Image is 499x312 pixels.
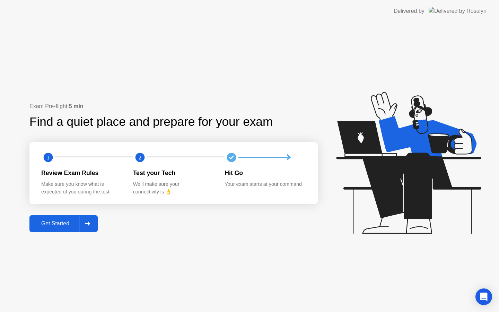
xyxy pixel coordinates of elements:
[29,102,318,111] div: Exam Pre-flight:
[475,288,492,305] div: Open Intercom Messenger
[32,220,79,227] div: Get Started
[29,215,98,232] button: Get Started
[41,168,122,177] div: Review Exam Rules
[225,181,305,188] div: Your exam starts at your command
[47,154,50,161] text: 1
[133,168,214,177] div: Test your Tech
[69,103,84,109] b: 5 min
[394,7,424,15] div: Delivered by
[29,113,274,131] div: Find a quiet place and prepare for your exam
[41,181,122,196] div: Make sure you know what is expected of you during the test.
[429,7,487,15] img: Delivered by Rosalyn
[225,168,305,177] div: Hit Go
[133,181,214,196] div: We’ll make sure your connectivity is 👌
[139,154,141,161] text: 2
